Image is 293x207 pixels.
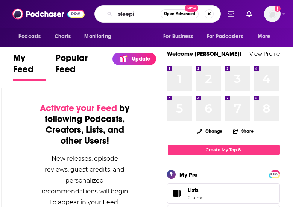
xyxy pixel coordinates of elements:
[40,102,117,114] span: Activate your Feed
[115,8,161,20] input: Search podcasts, credits, & more...
[13,52,46,81] a: My Feed
[252,29,280,44] button: open menu
[207,31,243,42] span: For Podcasters
[163,31,193,42] span: For Business
[188,195,203,200] span: 0 items
[18,31,41,42] span: Podcasts
[225,8,237,20] a: Show notifications dropdown
[264,6,281,22] button: Show profile menu
[193,126,227,136] button: Change
[164,12,195,16] span: Open Advanced
[264,6,281,22] span: Logged in as eva.kerins
[167,145,280,155] a: Create My Top 8
[170,188,185,199] span: Lists
[158,29,202,44] button: open menu
[258,31,270,42] span: More
[275,6,281,12] svg: Add a profile image
[167,50,241,57] a: Welcome [PERSON_NAME]!
[39,103,130,146] div: by following Podcasts, Creators, Lists, and other Users!
[202,29,254,44] button: open menu
[55,31,71,42] span: Charts
[270,172,279,177] span: PRO
[179,171,198,178] div: My Pro
[55,52,108,79] span: Popular Feed
[13,29,50,44] button: open menu
[50,29,75,44] a: Charts
[270,171,279,177] a: PRO
[12,7,85,21] img: Podchaser - Follow, Share and Rate Podcasts
[13,52,46,79] span: My Feed
[188,187,203,193] span: Lists
[112,53,156,65] a: Update
[188,187,199,193] span: Lists
[264,6,281,22] img: User Profile
[94,5,221,23] div: Search podcasts, credits, & more...
[185,5,198,12] span: New
[55,52,108,81] a: Popular Feed
[243,8,255,20] a: Show notifications dropdown
[249,50,280,57] a: View Profile
[79,29,121,44] button: open menu
[167,183,280,204] a: Lists
[161,9,199,18] button: Open AdvancedNew
[132,56,150,62] p: Update
[84,31,111,42] span: Monitoring
[233,124,254,139] button: Share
